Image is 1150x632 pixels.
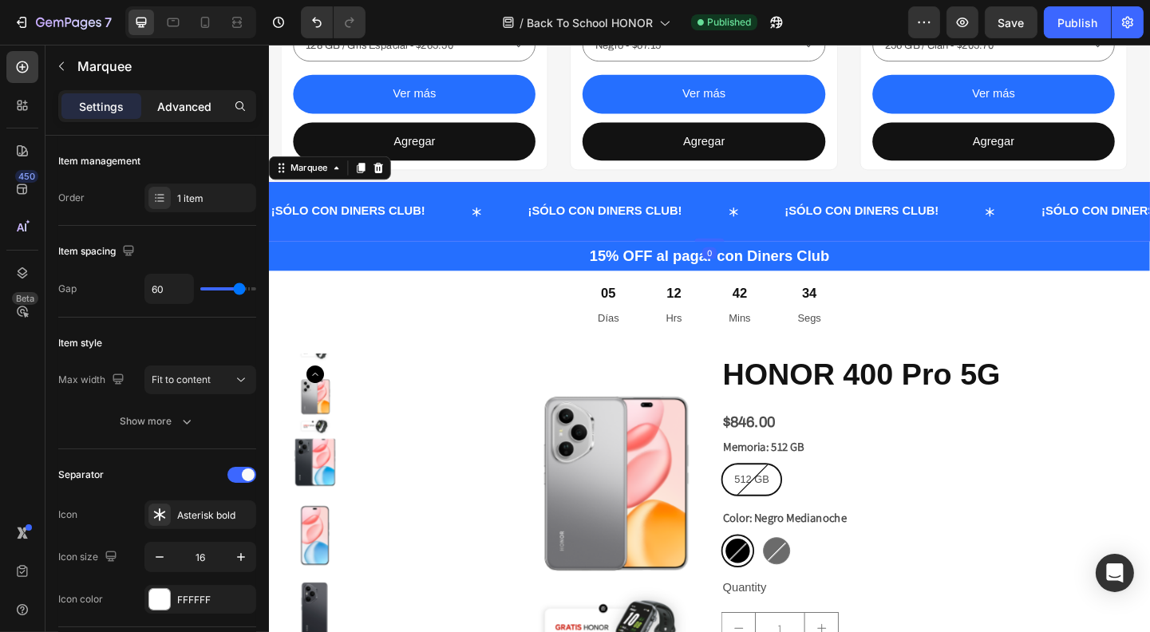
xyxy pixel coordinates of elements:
div: Separator [58,468,104,482]
div: FFFFFF [177,593,252,607]
button: 7 [6,6,119,38]
button: Publish [1044,6,1111,38]
p: Advanced [157,98,211,115]
button: Agregar [656,85,919,127]
span: Save [998,16,1025,30]
div: Undo/Redo [301,6,366,38]
button: Agregar [341,85,604,127]
div: 34 [575,262,600,280]
div: Gap [58,282,77,296]
button: Fit to content [144,365,256,394]
h2: HONOR 400 Pro 5G [492,336,945,381]
div: Marquee [20,127,67,141]
div: Item spacing [58,241,138,263]
div: Max width [58,369,128,391]
div: $846.00 [492,394,551,426]
p: 15% OFF al pagar con Diners Club [2,215,956,244]
p: Días [358,287,381,307]
p: Segs [575,287,600,307]
div: Ver más [765,42,812,65]
p: 7 [105,13,112,32]
img: HONOR 400 Pro 5G - HONOR STORE Ecuador [13,354,87,429]
iframe: Design area [269,45,1150,632]
div: Open Intercom Messenger [1096,554,1134,592]
div: 450 [15,170,38,183]
button: Carousel Back Arrow [41,349,60,368]
img: HONOR 400 Pro 5G - HONOR STORE Ecuador [13,496,87,571]
div: Item style [58,336,102,350]
div: 12 [432,262,449,280]
div: 0 [471,220,487,233]
p: Mins [500,287,524,307]
span: 512 GB [506,466,543,479]
legend: Memoria: 512 GB [492,426,583,448]
div: 42 [500,262,524,280]
p: Hrs [432,287,449,307]
div: Quantity [492,578,945,604]
div: Publish [1057,14,1097,31]
span: Back To School HONOR [527,14,653,31]
input: Auto [145,275,193,303]
div: Beta [12,292,38,305]
span: Published [707,15,751,30]
div: Agregar [450,94,496,117]
p: Marquee [77,57,250,76]
p: ¡SÓLO CON DINERS CLUB! [2,170,170,193]
div: Icon size [58,547,121,568]
img: HONOR 400 Pro 5G - HONOR STORE Ecuador [13,416,87,490]
p: ¡SÓLO CON DINERS CLUB! [561,170,729,193]
div: Asterisk bold [177,508,252,523]
p: Settings [79,98,124,115]
div: Show more [121,413,195,429]
div: Agregar [765,94,810,117]
div: Icon [58,508,77,522]
div: Item management [58,154,140,168]
span: Fit to content [152,373,211,385]
div: Order [58,191,85,205]
p: ¡SÓLO CON DINERS CLUB! [282,170,449,193]
div: Icon color [58,592,103,606]
div: 05 [358,262,381,280]
button: Save [985,6,1037,38]
span: / [520,14,524,31]
p: ¡SÓLO CON DINERS CLUB! [840,170,1007,193]
legend: Color: Negro Medianoche [492,504,630,526]
div: 1 item [177,192,252,206]
button: Show more [58,407,256,436]
button: Ver más [656,33,919,75]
